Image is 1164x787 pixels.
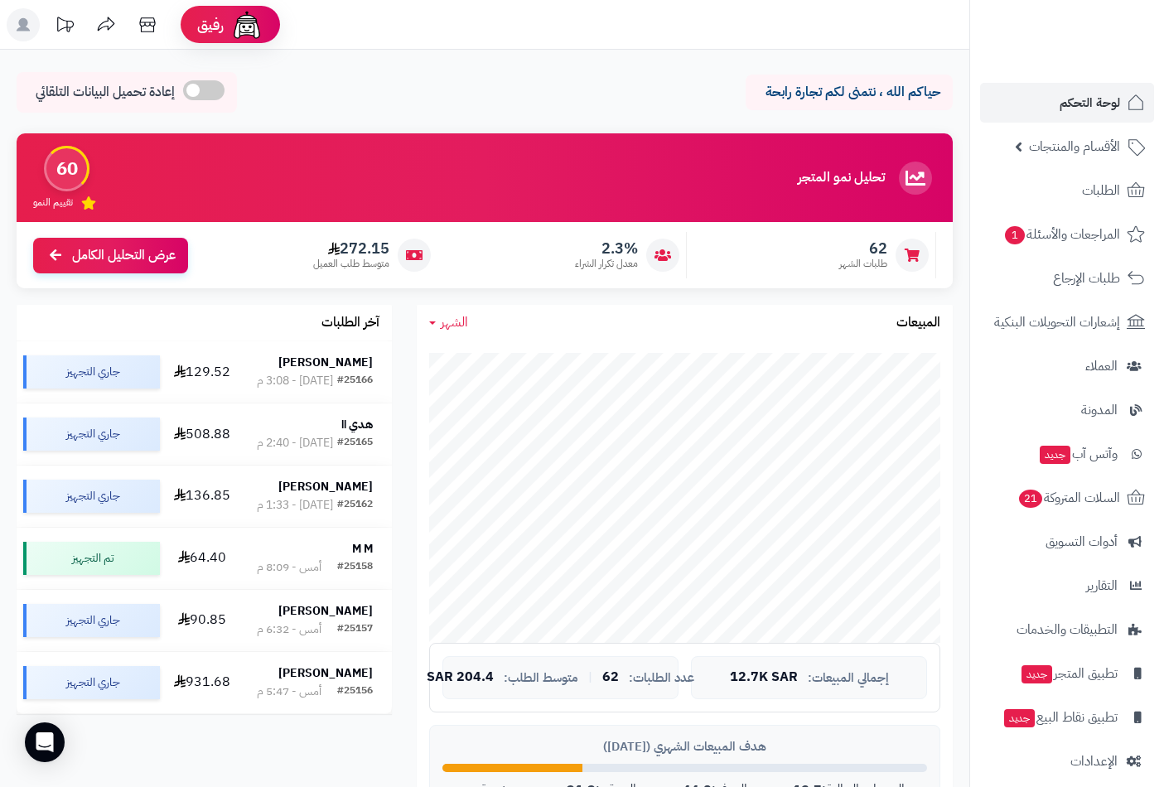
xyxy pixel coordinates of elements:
div: هدف المبيعات الشهري ([DATE]) [442,738,927,756]
strong: M M [352,540,373,558]
div: أمس - 8:09 م [257,559,321,576]
div: [DATE] - 2:40 م [257,435,333,451]
div: #25158 [337,559,373,576]
div: جاري التجهيز [23,604,160,637]
div: Open Intercom Messenger [25,722,65,762]
div: أمس - 6:32 م [257,621,321,638]
div: #25166 [337,373,373,389]
a: إشعارات التحويلات البنكية [980,302,1154,342]
span: 1 [1004,226,1025,245]
span: طلبات الإرجاع [1053,267,1120,290]
a: لوحة التحكم [980,83,1154,123]
span: 204.4 SAR [427,670,494,685]
div: جاري التجهيز [23,355,160,389]
div: جاري التجهيز [23,480,160,513]
div: جاري التجهيز [23,418,160,451]
h3: تحليل نمو المتجر [798,171,885,186]
td: 931.68 [167,652,238,713]
a: الإعدادات [980,741,1154,781]
td: 508.88 [167,403,238,465]
span: عدد الطلبات: [629,671,694,685]
a: المدونة [980,390,1154,430]
span: لوحة التحكم [1060,91,1120,114]
a: التطبيقات والخدمات [980,610,1154,649]
span: | [588,671,592,683]
span: الشهر [441,312,468,332]
strong: [PERSON_NAME] [278,602,373,620]
div: [DATE] - 1:33 م [257,497,333,514]
td: 90.85 [167,590,238,651]
span: جديد [1004,709,1035,727]
span: 12.7K SAR [730,670,798,685]
a: العملاء [980,346,1154,386]
div: #25157 [337,621,373,638]
a: التقارير [980,566,1154,606]
span: إشعارات التحويلات البنكية [994,311,1120,334]
span: الطلبات [1082,179,1120,202]
a: تحديثات المنصة [44,8,85,46]
span: 62 [602,670,619,685]
span: 62 [839,239,887,258]
span: العملاء [1085,355,1118,378]
span: إعادة تحميل البيانات التلقائي [36,83,175,102]
span: المدونة [1081,398,1118,422]
span: التطبيقات والخدمات [1017,618,1118,641]
div: جاري التجهيز [23,666,160,699]
a: السلات المتروكة21 [980,478,1154,518]
a: الطلبات [980,171,1154,210]
strong: [PERSON_NAME] [278,664,373,682]
span: تطبيق نقاط البيع [1002,706,1118,729]
span: عرض التحليل الكامل [72,246,176,265]
p: حياكم الله ، نتمنى لكم تجارة رابحة [758,83,940,102]
span: المراجعات والأسئلة [1003,223,1120,246]
h3: آخر الطلبات [321,316,379,331]
div: #25165 [337,435,373,451]
a: وآتس آبجديد [980,434,1154,474]
strong: هدي اا [341,416,373,433]
span: الأقسام والمنتجات [1029,135,1120,158]
span: رفيق [197,15,224,35]
span: جديد [1040,446,1070,464]
div: أمس - 5:47 م [257,683,321,700]
span: وآتس آب [1038,442,1118,466]
a: الشهر [429,313,468,332]
span: 2.3% [575,239,638,258]
span: أدوات التسويق [1046,530,1118,553]
span: متوسط طلب العميل [313,257,389,271]
span: السلات المتروكة [1017,486,1120,509]
span: طلبات الشهر [839,257,887,271]
span: تطبيق المتجر [1020,662,1118,685]
a: طلبات الإرجاع [980,258,1154,298]
span: معدل تكرار الشراء [575,257,638,271]
span: 21 [1018,490,1042,509]
span: الإعدادات [1070,750,1118,773]
span: إجمالي المبيعات: [808,671,889,685]
img: logo-2.png [1051,34,1148,69]
h3: المبيعات [896,316,940,331]
a: عرض التحليل الكامل [33,238,188,273]
a: أدوات التسويق [980,522,1154,562]
td: 64.40 [167,528,238,589]
div: تم التجهيز [23,542,160,575]
div: #25162 [337,497,373,514]
span: جديد [1022,665,1052,683]
span: تقييم النمو [33,196,73,210]
strong: [PERSON_NAME] [278,478,373,495]
td: 136.85 [167,466,238,527]
img: ai-face.png [230,8,263,41]
span: متوسط الطلب: [504,671,578,685]
a: تطبيق المتجرجديد [980,654,1154,693]
strong: [PERSON_NAME] [278,354,373,371]
div: #25156 [337,683,373,700]
td: 129.52 [167,341,238,403]
span: 272.15 [313,239,389,258]
span: التقارير [1086,574,1118,597]
a: تطبيق نقاط البيعجديد [980,698,1154,737]
a: المراجعات والأسئلة1 [980,215,1154,254]
div: [DATE] - 3:08 م [257,373,333,389]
